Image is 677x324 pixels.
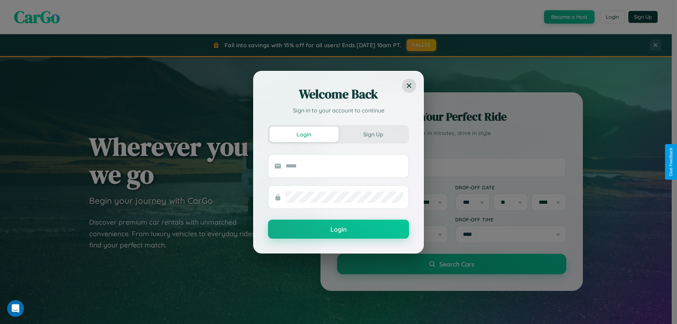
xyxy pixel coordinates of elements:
[268,86,409,103] h2: Welcome Back
[338,127,408,142] button: Sign Up
[7,300,24,317] iframe: Intercom live chat
[268,106,409,115] p: Sign in to your account to continue
[269,127,338,142] button: Login
[669,148,673,176] div: Give Feedback
[268,220,409,239] button: Login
